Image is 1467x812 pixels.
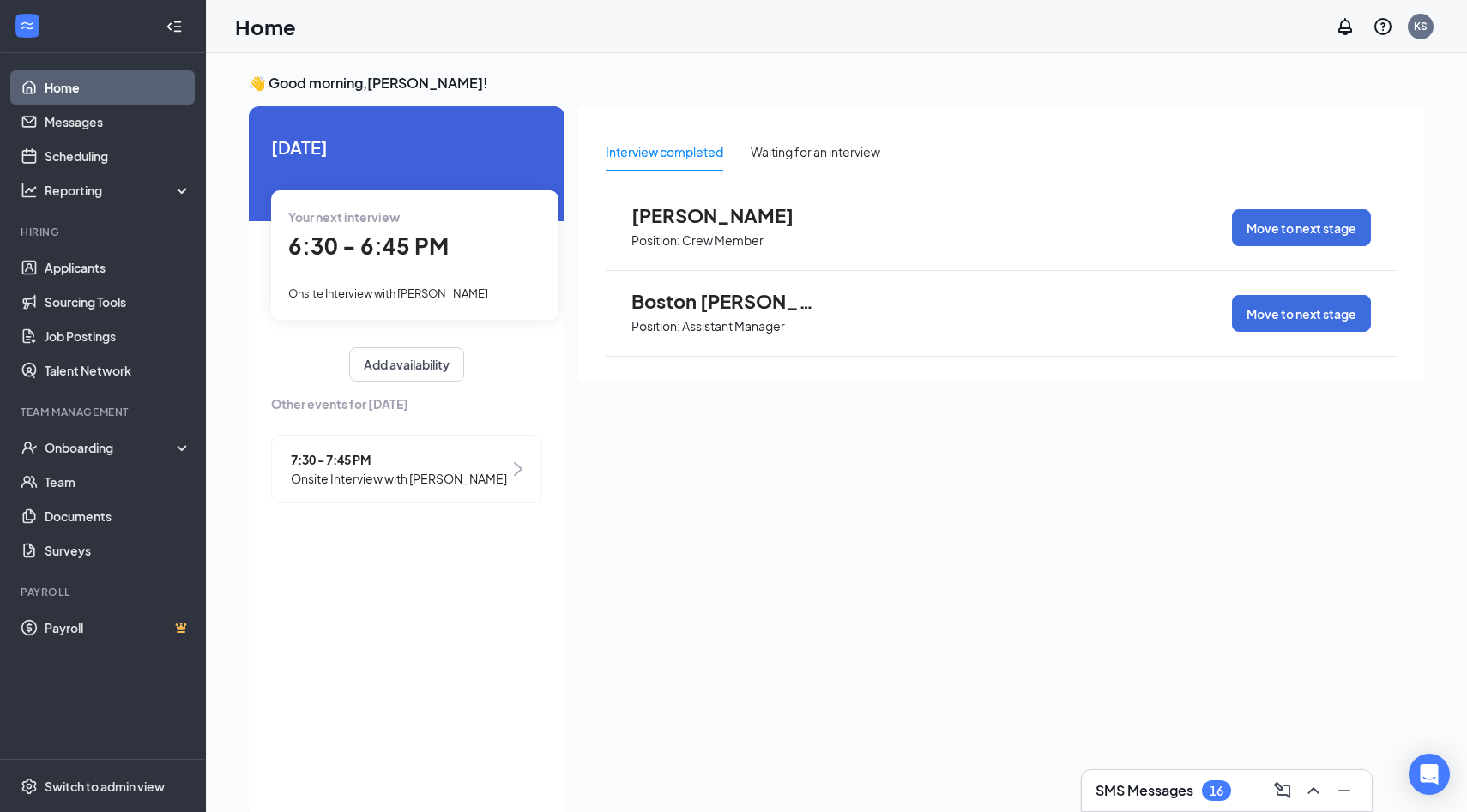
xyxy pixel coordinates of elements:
[1331,777,1358,804] button: Minimize
[1334,780,1355,801] svg: Minimize
[45,611,191,645] a: PayrollCrown
[1096,781,1193,800] h3: SMS Messages
[45,285,191,319] a: Sourcing Tools
[1232,209,1371,246] button: Move to next stage
[21,585,188,599] div: Payroll
[1409,754,1450,795] div: Open Intercom Messenger
[288,286,488,300] span: Onsite Interview with [PERSON_NAME]
[288,209,400,225] span: Your next interview
[291,450,507,469] span: 7:30 - 7:45 PM
[45,439,177,456] div: Onboarding
[45,465,191,499] a: Team
[682,318,785,334] p: Assistant Manager
[166,18,183,35] svg: Collapse
[235,12,296,41] h1: Home
[45,70,191,105] a: Home
[1300,777,1327,804] button: ChevronUp
[631,232,680,249] p: Position:
[1272,780,1293,801] svg: ComposeMessage
[751,142,880,161] div: Waiting for an interview
[45,353,191,388] a: Talent Network
[45,533,191,568] a: Surveys
[288,232,449,260] span: 6:30 - 6:45 PM
[291,469,507,488] span: Onsite Interview with [PERSON_NAME]
[606,142,723,161] div: Interview completed
[1210,784,1223,798] div: 16
[21,778,38,795] svg: Settings
[271,394,542,413] span: Other events for [DATE]
[45,182,192,199] div: Reporting
[682,232,764,249] p: Crew Member
[1303,780,1324,801] svg: ChevronUp
[45,139,191,173] a: Scheduling
[1232,295,1371,332] button: Move to next stage
[631,318,680,334] p: Position:
[45,250,191,285] a: Applicants
[45,105,191,139] a: Messages
[1414,19,1428,33] div: KS
[249,74,1424,93] h3: 👋 Good morning, [PERSON_NAME] !
[631,290,820,312] span: Boston [PERSON_NAME]
[45,778,165,795] div: Switch to admin view
[21,405,188,419] div: Team Management
[21,439,38,456] svg: UserCheck
[1373,16,1393,37] svg: QuestionInfo
[45,319,191,353] a: Job Postings
[21,182,38,199] svg: Analysis
[1269,777,1296,804] button: ComposeMessage
[19,17,36,34] svg: WorkstreamLogo
[349,347,464,382] button: Add availability
[45,499,191,533] a: Documents
[1335,16,1355,37] svg: Notifications
[271,134,542,160] span: [DATE]
[631,204,820,226] span: [PERSON_NAME]
[21,225,188,239] div: Hiring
